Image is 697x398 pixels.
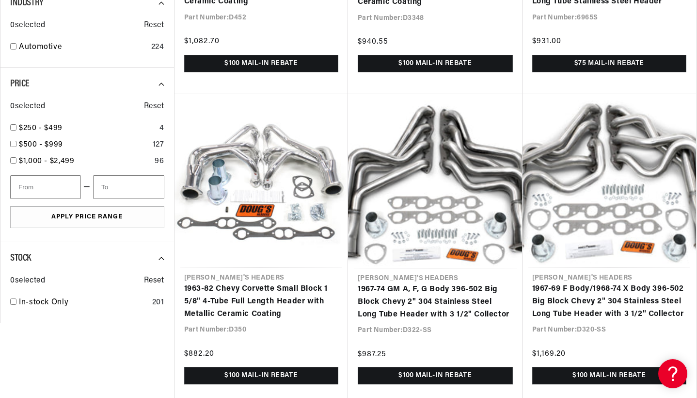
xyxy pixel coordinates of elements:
[10,19,45,32] span: 0 selected
[19,141,63,149] span: $500 - $999
[10,100,45,113] span: 0 selected
[184,283,339,320] a: 1963-82 Chevy Corvette Small Block 1 5/8" 4-Tube Full Length Header with Metallic Ceramic Coating
[532,283,687,320] a: 1967-69 F Body/1968-74 X Body 396-502 Big Block Chevy 2" 304 Stainless Steel Long Tube Header wit...
[358,283,513,321] a: 1967-74 GM A, F, G Body 396-502 Big Block Chevy 2" 304 Stainless Steel Long Tube Header with 3 1/...
[152,297,164,309] div: 201
[19,41,147,54] a: Automotive
[10,253,31,263] span: Stock
[153,139,164,151] div: 127
[10,275,45,287] span: 0 selected
[10,79,30,89] span: Price
[93,175,164,199] input: To
[144,275,164,287] span: Reset
[19,124,63,132] span: $250 - $499
[19,297,148,309] a: In-stock Only
[144,19,164,32] span: Reset
[159,122,164,135] div: 4
[19,157,75,165] span: $1,000 - $2,499
[144,100,164,113] span: Reset
[10,175,81,199] input: From
[10,206,164,228] button: Apply Price Range
[83,181,91,194] span: —
[151,41,164,54] div: 224
[155,155,164,168] div: 96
